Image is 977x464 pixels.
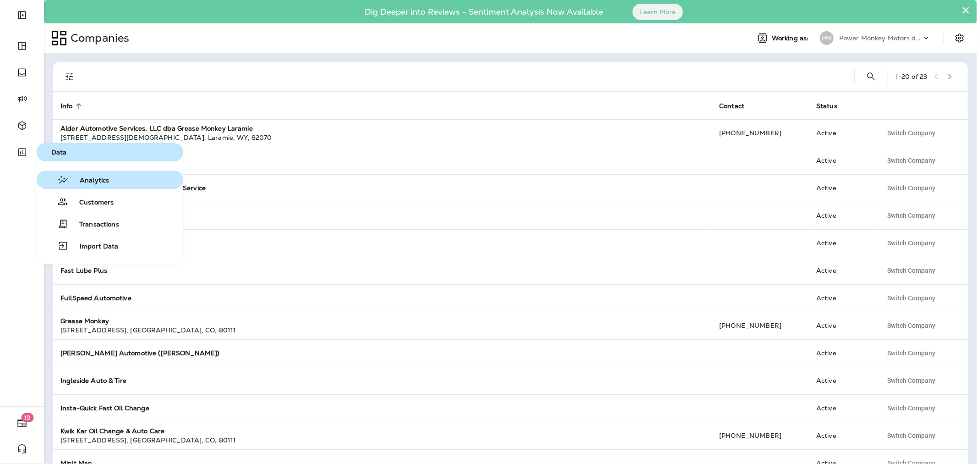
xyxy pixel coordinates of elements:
span: Switch Company [887,405,935,411]
span: Data [40,149,180,156]
span: Switch Company [887,185,935,191]
button: Settings [951,30,968,46]
span: Customers [68,199,114,207]
span: Switch Company [887,377,935,384]
td: [PHONE_NUMBER] [712,119,809,147]
span: Import Data [69,243,119,251]
strong: Kwik Kar Oil Change & Auto Care [60,427,164,435]
span: Analytics [69,177,109,185]
span: Switch Company [887,295,935,301]
div: [STREET_ADDRESS][DEMOGRAPHIC_DATA] , Laramie , WY , 82070 [60,133,704,142]
strong: Alder Automotive Services, LLC dba Grease Monkey Laramie [60,124,253,133]
button: Import Data [37,237,183,255]
td: Active [809,339,875,367]
span: Switch Company [887,130,935,136]
button: Data [37,143,183,161]
td: Active [809,257,875,284]
span: Working as: [772,34,811,42]
div: PM [820,31,834,45]
span: 19 [22,413,34,422]
button: Filters [60,67,79,86]
td: Active [809,284,875,312]
button: Analytics [37,171,183,189]
span: Status [816,102,837,110]
span: Info [60,102,73,110]
button: Transactions [37,215,183,233]
span: Switch Company [887,157,935,164]
span: Switch Company [887,212,935,219]
div: [STREET_ADDRESS] , [GEOGRAPHIC_DATA] , CO , 80111 [60,326,704,335]
td: Active [809,119,875,147]
strong: Grease Monkey [60,317,109,325]
span: Switch Company [887,350,935,356]
button: Learn More [633,4,683,20]
td: Active [809,174,875,202]
td: [PHONE_NUMBER] [712,422,809,449]
p: Companies [67,31,129,45]
td: Active [809,312,875,339]
strong: Fast Lube Plus [60,266,107,275]
td: Active [809,229,875,257]
strong: Insta-Quick Fast Oil Change [60,404,149,412]
span: Switch Company [887,322,935,329]
div: [STREET_ADDRESS] , [GEOGRAPHIC_DATA] , CO , 80111 [60,436,704,445]
strong: FullSpeed Automotive [60,294,131,302]
td: [PHONE_NUMBER] [712,312,809,339]
td: Active [809,394,875,422]
p: Dig Deeper into Reviews - Sentiment Analysis Now Available [338,11,630,13]
div: 1 - 20 of 23 [895,73,927,80]
strong: Ingleside Auto & Tire [60,376,126,385]
span: Contact [719,102,744,110]
span: Switch Company [887,432,935,439]
td: Active [809,367,875,394]
td: Active [809,147,875,174]
button: Expand Sidebar [9,6,35,24]
span: Switch Company [887,267,935,274]
span: Switch Company [887,240,935,246]
button: Customers [37,193,183,211]
button: Search Companies [862,67,880,86]
td: Active [809,422,875,449]
span: Transactions [68,221,119,229]
button: Close [961,3,970,17]
p: Power Monkey Motors dba Grease Monkey 1120 [839,34,922,42]
strong: [PERSON_NAME] Automotive ([PERSON_NAME]) [60,349,220,357]
td: Active [809,202,875,229]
